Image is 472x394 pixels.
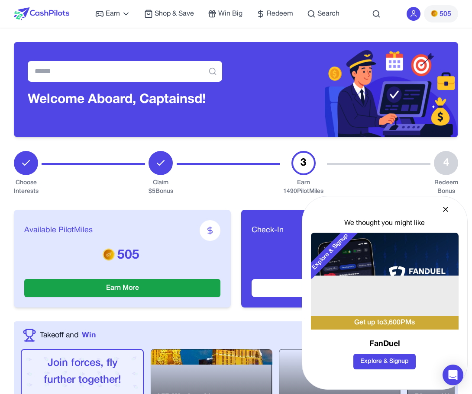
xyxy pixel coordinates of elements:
img: PMs [431,10,438,17]
button: Explore & Signup [353,354,416,369]
div: 3 [291,151,316,175]
div: Earn 1490 PilotMiles [283,179,323,196]
div: We thought you might like [311,218,459,228]
a: Takeoff andWin [40,330,96,341]
img: PMs [103,248,115,260]
a: Search [307,9,339,19]
p: Your daily bonus [252,248,448,260]
span: Earn [106,9,120,19]
div: Redeem Bonus [434,179,458,196]
div: Claim $ 5 Bonus [149,179,173,196]
a: Earn [95,9,130,19]
div: 4 [434,151,458,175]
div: Open Intercom Messenger [443,365,463,385]
span: Win [82,330,96,341]
a: Win Big [208,9,242,19]
span: 505 [440,9,451,19]
span: Check-In [252,224,284,237]
span: Win Big [218,9,242,19]
button: PMs505 [424,5,458,22]
p: 505 [24,248,220,263]
button: Earn More [24,279,220,297]
span: Redeem [267,9,293,19]
span: Available PilotMiles [24,224,93,237]
img: Header decoration [236,42,458,137]
p: Join forces, fly further together! [29,355,136,389]
span: Takeoff and [40,330,78,341]
a: Shop & Save [144,9,194,19]
img: FanDuel [311,233,459,316]
span: Shop & Save [155,9,194,19]
div: Choose Interests [14,179,38,196]
button: Check-In & Claim [252,279,448,297]
div: Explore & Signup [303,224,358,279]
img: CashPilots Logo [14,7,69,20]
a: Redeem [256,9,293,19]
h3: Welcome Aboard, Captain sd! [28,92,222,108]
span: Search [317,9,339,19]
div: Get up to 3,600 PMs [311,316,459,330]
h3: FanDuel [311,338,459,350]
